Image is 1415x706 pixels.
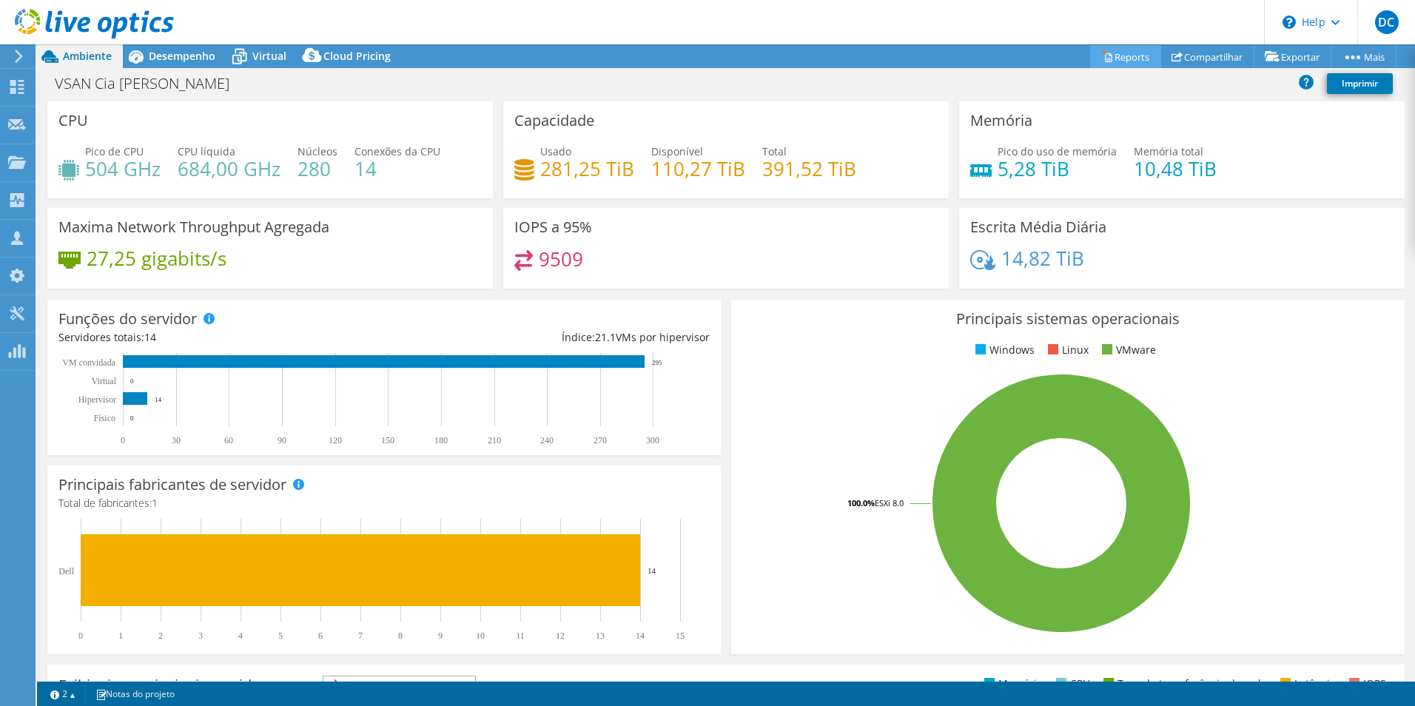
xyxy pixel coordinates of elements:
[398,631,403,641] text: 8
[354,161,440,177] h4: 14
[970,112,1032,129] h3: Memória
[970,219,1106,235] h3: Escrita Média Diária
[651,161,745,177] h4: 110,27 TiB
[434,435,448,446] text: 180
[1375,10,1399,34] span: DC
[651,144,703,158] span: Disponível
[875,497,904,508] tspan: ESXi 8.0
[596,631,605,641] text: 13
[354,144,440,158] span: Conexões da CPU
[1044,342,1089,358] li: Linux
[1001,250,1084,266] h4: 14,82 TiB
[155,396,162,403] text: 14
[516,631,525,641] text: 11
[595,330,616,344] span: 21.1
[1052,676,1090,692] li: CPU
[847,497,875,508] tspan: 100.0%
[1090,45,1161,68] a: Reports
[58,112,88,129] h3: CPU
[488,435,501,446] text: 210
[514,219,592,235] h3: IOPS a 95%
[1277,676,1336,692] li: Latência
[278,435,286,446] text: 90
[998,144,1117,158] span: Pico do uso de memória
[48,75,252,92] h1: VSAN Cia [PERSON_NAME]
[78,394,116,405] text: Hipervisor
[762,161,856,177] h4: 391,52 TiB
[58,311,197,327] h3: Funções do servidor
[329,435,342,446] text: 120
[1160,45,1254,68] a: Compartilhar
[1283,16,1296,29] svg: \n
[594,435,607,446] text: 270
[438,631,443,641] text: 9
[540,144,571,158] span: Usado
[384,329,710,346] div: Índice: VMs por hipervisor
[172,435,181,446] text: 30
[121,435,125,446] text: 0
[1100,676,1267,692] li: Taxa de transferência de rede
[476,631,485,641] text: 10
[130,414,134,422] text: 0
[238,631,243,641] text: 4
[78,631,83,641] text: 0
[130,377,134,385] text: 0
[1254,45,1331,68] a: Exportar
[178,144,235,158] span: CPU líquida
[1134,161,1217,177] h4: 10,48 TiB
[646,435,659,446] text: 300
[252,49,286,63] span: Virtual
[58,329,384,346] div: Servidores totais:
[358,631,363,641] text: 7
[198,631,203,641] text: 3
[58,219,329,235] h3: Maxima Network Throughput Agregada
[278,631,283,641] text: 5
[58,495,710,511] h4: Total de fabricantes:
[85,161,161,177] h4: 504 GHz
[981,676,1043,692] li: Memória
[178,161,280,177] h4: 684,00 GHz
[62,357,115,368] text: VM convidada
[298,144,337,158] span: Núcleos
[118,631,123,641] text: 1
[318,631,323,641] text: 6
[144,330,156,344] span: 14
[514,112,594,129] h3: Capacidade
[540,435,554,446] text: 240
[381,435,394,446] text: 150
[742,311,1394,327] h3: Principais sistemas operacionais
[972,342,1035,358] li: Windows
[1327,73,1393,94] a: Imprimir
[224,435,233,446] text: 60
[94,413,115,423] tspan: Físico
[298,161,337,177] h4: 280
[149,49,215,63] span: Desempenho
[92,376,117,386] text: Virtual
[1345,676,1386,692] li: IOPS
[539,251,583,267] h4: 9509
[1331,45,1396,68] a: Mais
[323,676,475,694] span: IOPS
[1134,144,1203,158] span: Memória total
[85,144,144,158] span: Pico de CPU
[85,685,185,703] a: Notas do projeto
[63,49,112,63] span: Ambiente
[58,566,74,576] text: Dell
[652,359,662,366] text: 295
[556,631,565,641] text: 12
[676,631,685,641] text: 15
[323,49,391,63] span: Cloud Pricing
[58,477,286,493] h3: Principais fabricantes de servidor
[158,631,163,641] text: 2
[648,566,656,575] text: 14
[540,161,634,177] h4: 281,25 TiB
[998,161,1117,177] h4: 5,28 TiB
[636,631,645,641] text: 14
[1098,342,1156,358] li: VMware
[762,144,787,158] span: Total
[40,685,86,703] a: 2
[152,496,158,510] span: 1
[87,250,226,266] h4: 27,25 gigabits/s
